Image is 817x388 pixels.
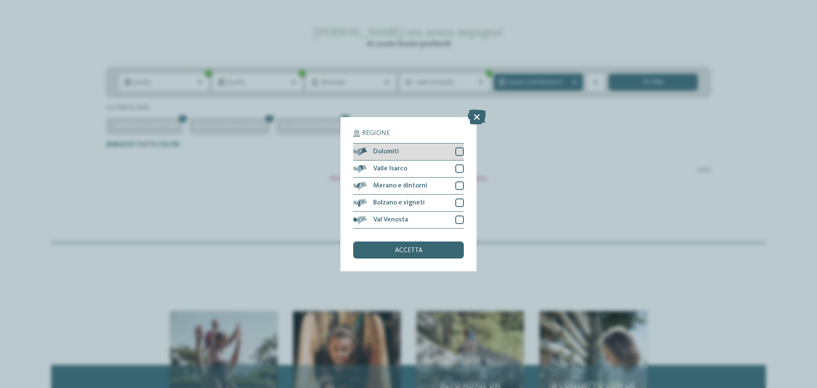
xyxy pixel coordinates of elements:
span: accetta [395,247,423,254]
span: Regione [362,130,390,137]
span: Merano e dintorni [373,182,427,189]
span: Valle Isarco [373,165,407,172]
span: Dolomiti [373,148,399,155]
span: Val Venosta [373,216,408,223]
span: Bolzano e vigneti [373,199,425,206]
